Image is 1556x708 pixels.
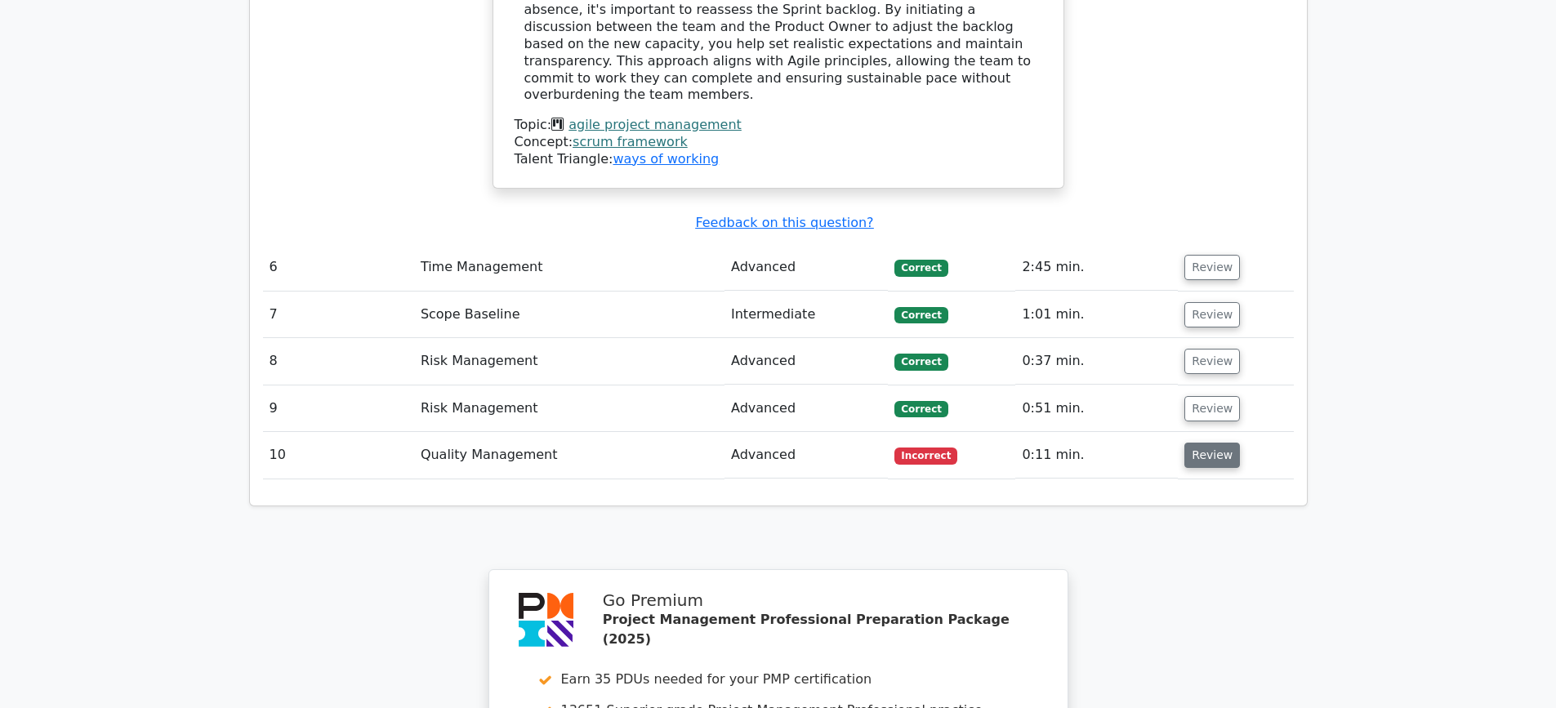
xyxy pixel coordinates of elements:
[724,385,888,432] td: Advanced
[1184,349,1240,374] button: Review
[414,385,724,432] td: Risk Management
[894,401,947,417] span: Correct
[1184,396,1240,421] button: Review
[1184,255,1240,280] button: Review
[894,448,957,464] span: Incorrect
[263,432,414,479] td: 10
[724,244,888,291] td: Advanced
[263,385,414,432] td: 9
[263,338,414,385] td: 8
[568,117,742,132] a: agile project management
[724,338,888,385] td: Advanced
[1015,385,1178,432] td: 0:51 min.
[414,432,724,479] td: Quality Management
[414,338,724,385] td: Risk Management
[1015,292,1178,338] td: 1:01 min.
[414,244,724,291] td: Time Management
[573,134,688,149] a: scrum framework
[263,244,414,291] td: 6
[724,292,888,338] td: Intermediate
[515,117,1042,167] div: Talent Triangle:
[263,292,414,338] td: 7
[1015,432,1178,479] td: 0:11 min.
[1015,338,1178,385] td: 0:37 min.
[515,117,1042,134] div: Topic:
[515,134,1042,151] div: Concept:
[724,432,888,479] td: Advanced
[1015,244,1178,291] td: 2:45 min.
[894,307,947,323] span: Correct
[613,151,719,167] a: ways of working
[894,354,947,370] span: Correct
[695,215,873,230] a: Feedback on this question?
[414,292,724,338] td: Scope Baseline
[894,260,947,276] span: Correct
[1184,302,1240,327] button: Review
[1184,443,1240,468] button: Review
